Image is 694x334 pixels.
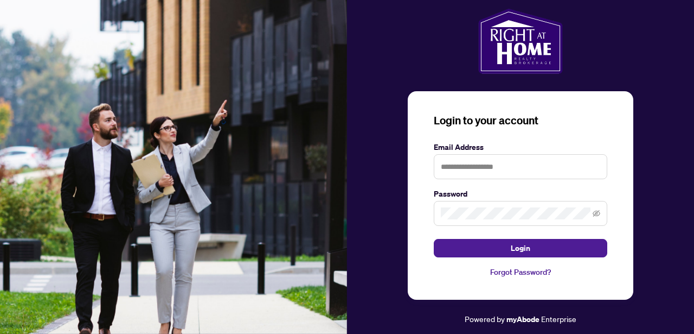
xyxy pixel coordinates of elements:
h3: Login to your account [434,113,607,128]
a: Forgot Password? [434,266,607,278]
label: Password [434,188,607,200]
span: Login [511,240,530,257]
span: Powered by [465,314,505,324]
span: Enterprise [541,314,576,324]
a: myAbode [506,313,539,325]
span: eye-invisible [593,210,600,217]
button: Login [434,239,607,257]
label: Email Address [434,141,607,153]
img: ma-logo [478,9,562,74]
